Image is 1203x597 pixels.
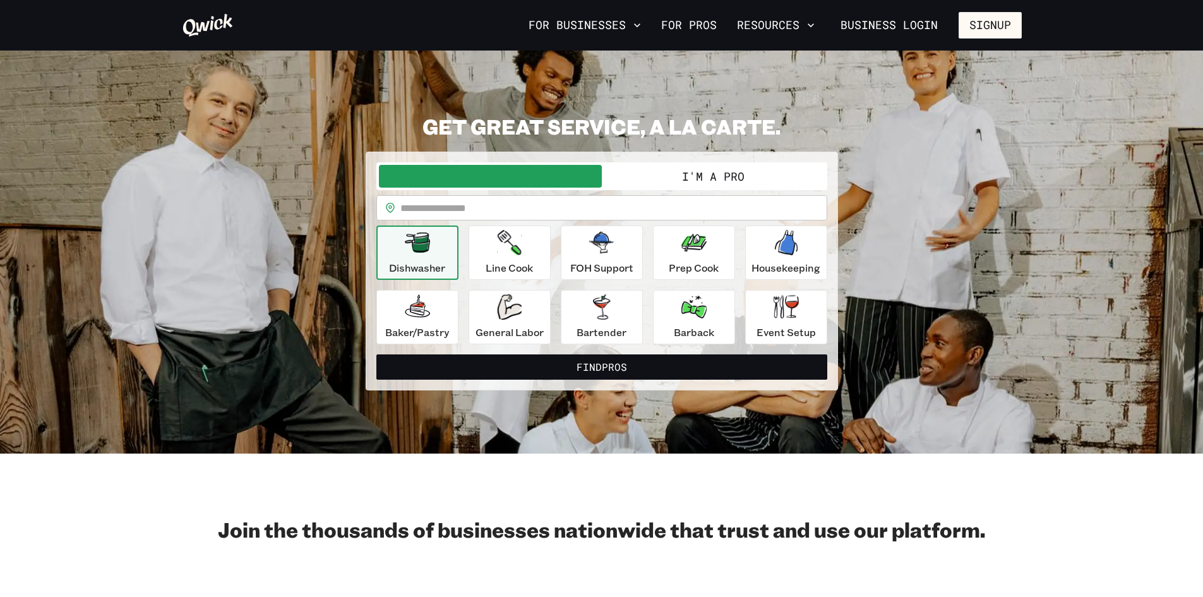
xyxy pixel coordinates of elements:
[561,226,643,280] button: FOH Support
[577,325,626,340] p: Bartender
[653,290,735,344] button: Barback
[653,226,735,280] button: Prep Cook
[959,12,1022,39] button: Signup
[182,517,1022,542] h2: Join the thousands of businesses nationwide that trust and use our platform.
[379,165,602,188] button: I'm a Business
[376,226,458,280] button: Dishwasher
[669,260,719,275] p: Prep Cook
[732,15,820,36] button: Resources
[524,15,646,36] button: For Businesses
[366,114,838,139] h2: GET GREAT SERVICE, A LA CARTE.
[376,354,827,380] button: FindPros
[570,260,633,275] p: FOH Support
[376,290,458,344] button: Baker/Pastry
[486,260,533,275] p: Line Cook
[757,325,816,340] p: Event Setup
[469,290,551,344] button: General Labor
[476,325,544,340] p: General Labor
[745,290,827,344] button: Event Setup
[469,226,551,280] button: Line Cook
[385,325,449,340] p: Baker/Pastry
[656,15,722,36] a: For Pros
[751,260,820,275] p: Housekeeping
[830,12,949,39] a: Business Login
[561,290,643,344] button: Bartender
[745,226,827,280] button: Housekeeping
[389,260,445,275] p: Dishwasher
[602,165,825,188] button: I'm a Pro
[674,325,714,340] p: Barback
